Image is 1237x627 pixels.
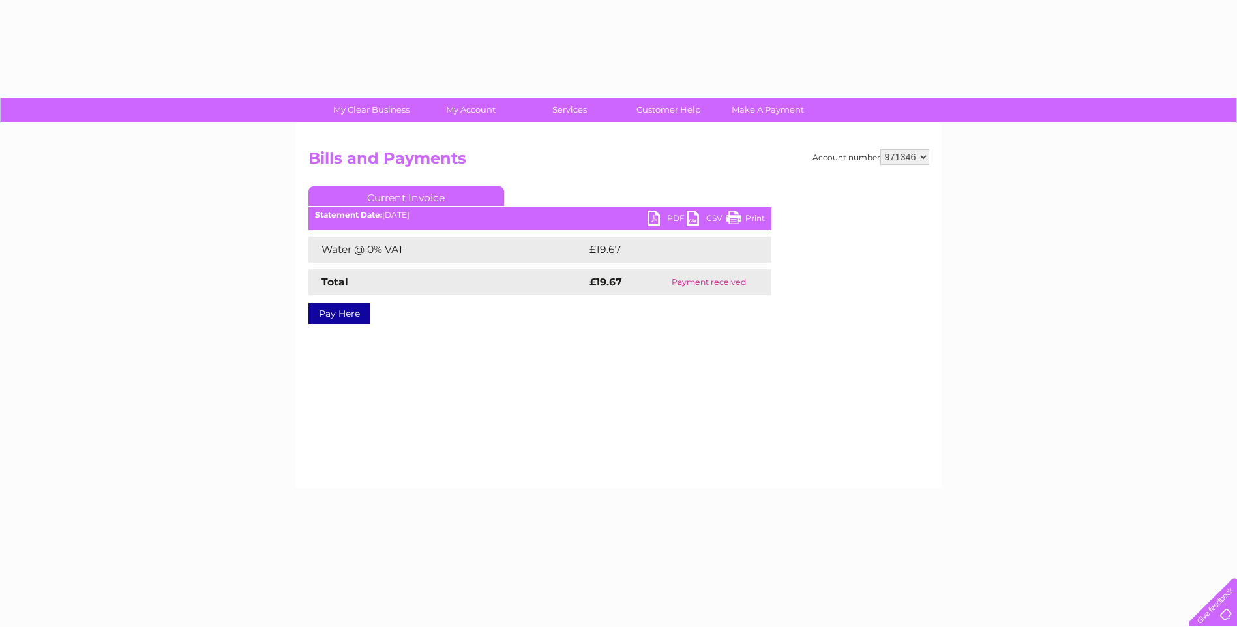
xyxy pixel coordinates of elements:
b: Statement Date: [315,210,382,220]
td: £19.67 [586,237,744,263]
td: Water @ 0% VAT [308,237,586,263]
a: Print [726,211,765,229]
strong: £19.67 [589,276,622,288]
h2: Bills and Payments [308,149,929,174]
div: [DATE] [308,211,771,220]
a: Current Invoice [308,186,504,206]
a: Pay Here [308,303,370,324]
div: Account number [812,149,929,165]
td: Payment received [646,269,771,295]
a: PDF [648,211,687,229]
a: Customer Help [615,98,723,122]
a: Make A Payment [714,98,822,122]
a: Services [516,98,623,122]
strong: Total [321,276,348,288]
a: CSV [687,211,726,229]
a: My Clear Business [318,98,425,122]
a: My Account [417,98,524,122]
